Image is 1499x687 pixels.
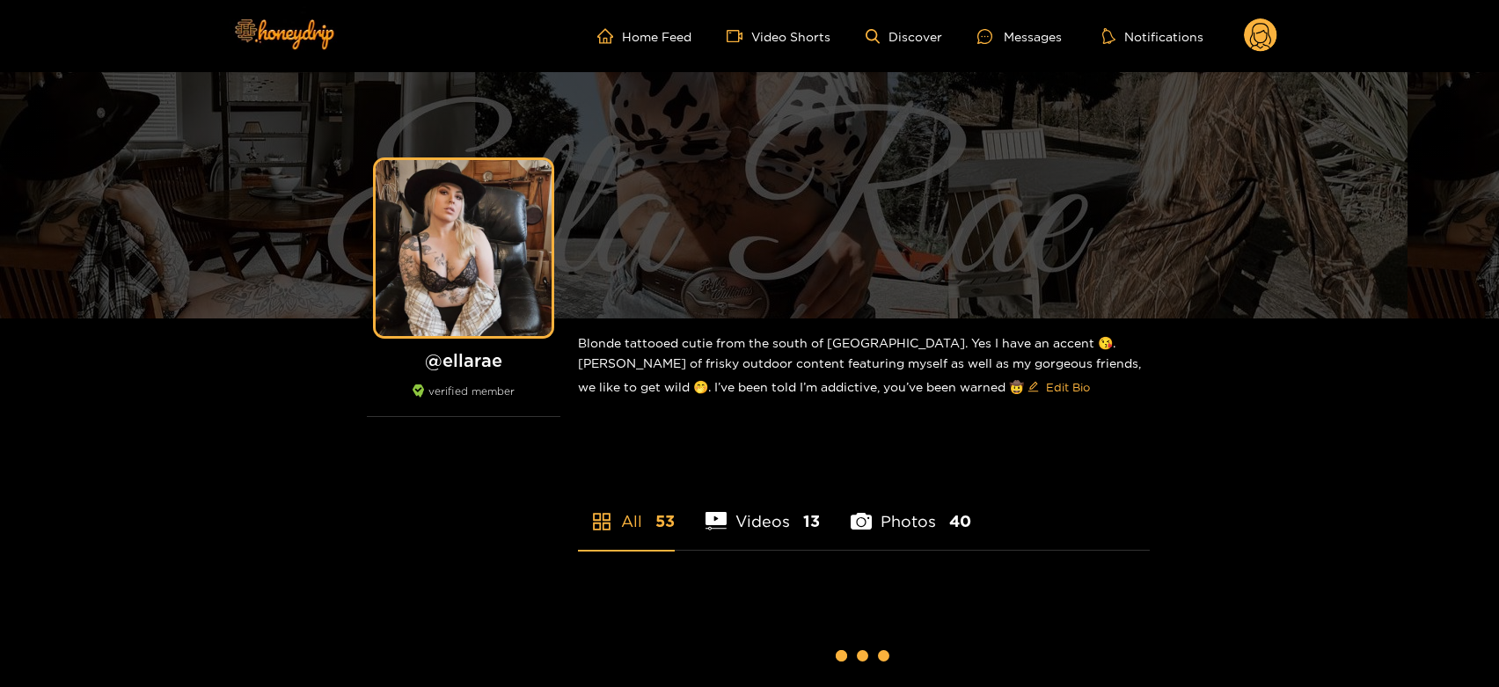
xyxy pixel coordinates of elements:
span: video-camera [727,28,751,44]
a: Home Feed [597,28,691,44]
span: 53 [655,510,675,532]
a: Video Shorts [727,28,830,44]
span: appstore [591,511,612,532]
button: editEdit Bio [1024,373,1093,401]
a: Discover [866,29,942,44]
div: Messages [977,26,1062,47]
li: Videos [706,471,820,550]
span: 40 [949,510,971,532]
div: Blonde tattooed cutie from the south of [GEOGRAPHIC_DATA]. Yes I have an accent 😘. [PERSON_NAME] ... [578,318,1150,415]
h1: @ ellarae [367,349,560,371]
button: Notifications [1097,27,1209,45]
span: edit [1027,381,1039,394]
div: verified member [367,384,560,417]
span: 13 [803,510,820,532]
li: All [578,471,675,550]
span: home [597,28,622,44]
span: Edit Bio [1046,378,1090,396]
li: Photos [851,471,971,550]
